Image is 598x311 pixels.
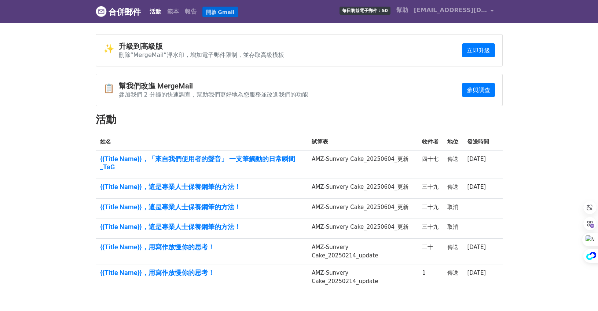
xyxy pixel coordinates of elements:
a: 報告 [182,4,199,19]
font: 取消 [447,204,458,210]
a: {{Title Name}}，「來自我們使用者的聲音」 一支筆觸動的日常瞬間_TaG [100,155,303,171]
font: 傳送 [447,270,458,276]
font: 開啟 Gmail [206,9,235,15]
a: {{Title Name}}，這是專業人士保養鋼筆的方法！ [100,203,303,211]
a: [DATE] [467,184,486,190]
font: 三十九 [422,224,439,230]
font: {{Title Name}}，用寫作放慢你的思考！ [100,243,214,251]
font: 刪除“MergeMail”浮水印，增加電子郵件限制，並存取高級模板 [119,51,284,58]
font: ✨ [103,44,114,54]
font: 立即升級 [467,47,490,54]
a: 範本 [164,4,182,19]
a: 立即升級 [462,43,495,58]
a: [DATE] [467,270,486,276]
a: 每日剩餘電子郵件：50 [337,3,393,18]
font: 參加我們 2 分鐘的快速調查，幫助我們更好地為您服務並改進我們的功能 [119,91,308,98]
a: 幫助 [393,3,411,18]
font: {{Title Name}}，用寫作放慢你的思考！ [100,269,214,276]
font: {{Title Name}}，這是專業人士保養鋼筆的方法！ [100,223,241,231]
font: 取消 [447,224,458,230]
a: {{Title Name}}，這是專業人士保養鋼筆的方法！ [100,183,303,191]
font: 每日剩餘電子郵件：50 [342,8,388,13]
font: AMZ-Sunvery Cake_20250214_update [312,244,378,259]
font: 試算表 [312,138,328,145]
font: 幫我們改進 MergeMail [119,82,193,90]
font: 傳送 [447,244,458,250]
font: 活動 [96,113,116,126]
font: AMZ-Sunvery Cake_20250604_更新 [312,224,408,230]
font: AMZ-Sunvery Cake_20250604_更新 [312,184,408,190]
font: 報告 [185,8,197,15]
a: 活動 [147,4,164,19]
font: 三十九 [422,204,439,210]
a: 開啟 Gmail [202,7,238,18]
font: 合併郵件 [109,7,141,17]
a: {{Title Name}}，用寫作放慢你的思考！ [100,243,303,251]
font: AMZ-Sunvery Cake_20250604_更新 [312,156,408,162]
font: 幫助 [396,7,408,14]
font: {{Title Name}}，這是專業人士保養鋼筆的方法！ [100,203,241,211]
font: 升級到高級版 [119,42,163,51]
a: [EMAIL_ADDRESS][DOMAIN_NAME] [411,3,497,20]
font: 活動 [150,8,161,15]
font: 發送時間 [467,138,489,145]
font: 傳送 [447,156,458,162]
a: 參與調查 [462,83,495,97]
font: 參與調查 [467,86,490,93]
img: MergeMail 標誌 [96,6,107,17]
a: [DATE] [467,244,486,250]
font: 📋 [103,83,114,94]
font: 收件者 [422,138,439,145]
font: 1 [422,270,426,276]
font: [EMAIL_ADDRESS][DOMAIN_NAME] [414,7,528,14]
font: 姓名 [100,138,111,145]
font: 三十 [422,244,433,250]
a: [DATE] [467,156,486,162]
font: {{Title Name}}，這是專業人士保養鋼筆的方法！ [100,183,241,191]
iframe: 聊天小工具 [561,276,598,311]
font: 傳送 [447,184,458,190]
a: {{Title Name}}，用寫作放慢你的思考！ [100,269,303,277]
a: {{Title Name}}，這是專業人士保養鋼筆的方法！ [100,223,303,231]
font: 四十七 [422,156,439,162]
a: 合併郵件 [96,4,141,19]
font: AMZ-Sunvery Cake_20250604_更新 [312,204,408,210]
font: AMZ-Sunvery Cake_20250214_update [312,270,378,285]
font: 地位 [447,138,458,145]
font: {{Title Name}}，「來自我們使用者的聲音」 一支筆觸動的日常瞬間_TaG [100,155,295,171]
font: 範本 [167,8,179,15]
font: 三十九 [422,184,439,190]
